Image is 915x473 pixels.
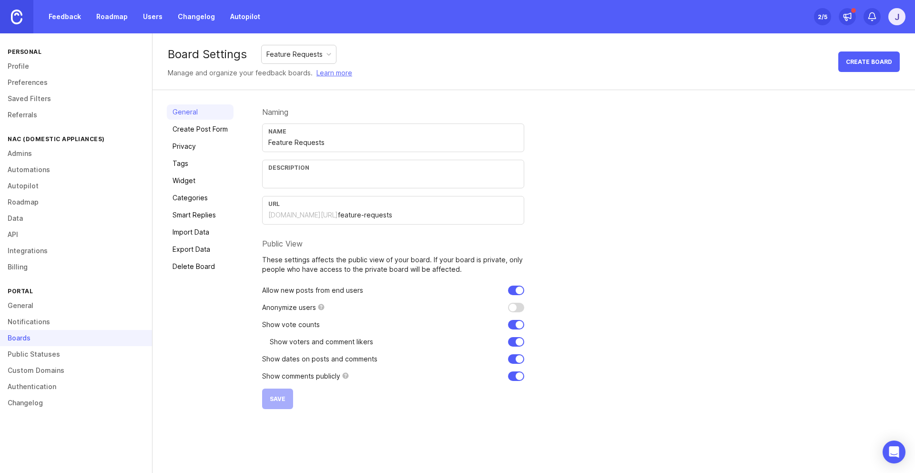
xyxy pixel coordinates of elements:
[883,441,905,463] div: Open Intercom Messenger
[268,200,518,207] div: URL
[262,108,524,116] div: Naming
[262,371,340,381] p: Show comments publicly
[266,49,323,60] div: Feature Requests
[167,173,234,188] a: Widget
[167,225,234,240] a: Import Data
[846,58,892,65] span: Create Board
[224,8,266,25] a: Autopilot
[167,122,234,137] a: Create Post Form
[262,286,363,295] p: Allow new posts from end users
[137,8,168,25] a: Users
[167,259,234,274] a: Delete Board
[167,207,234,223] a: Smart Replies
[43,8,87,25] a: Feedback
[262,354,377,364] p: Show dates on posts and comments
[838,51,900,72] button: Create Board
[888,8,905,25] button: J
[11,10,22,24] img: Canny Home
[268,210,338,220] div: [DOMAIN_NAME][URL]
[262,320,320,329] p: Show vote counts
[268,164,518,171] div: Description
[262,240,524,247] div: Public View
[167,156,234,171] a: Tags
[167,104,234,120] a: General
[262,255,524,274] p: These settings affects the public view of your board. If your board is private, only people who h...
[814,8,831,25] button: 2/5
[262,303,316,312] p: Anonymize users
[172,8,221,25] a: Changelog
[91,8,133,25] a: Roadmap
[268,128,518,135] div: Name
[167,242,234,257] a: Export Data
[167,190,234,206] a: Categories
[818,10,827,23] div: 2 /5
[167,139,234,154] a: Privacy
[270,337,373,347] p: Show voters and comment likers
[168,68,352,78] div: Manage and organize your feedback boards.
[168,49,247,60] div: Board Settings
[316,68,352,78] a: Learn more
